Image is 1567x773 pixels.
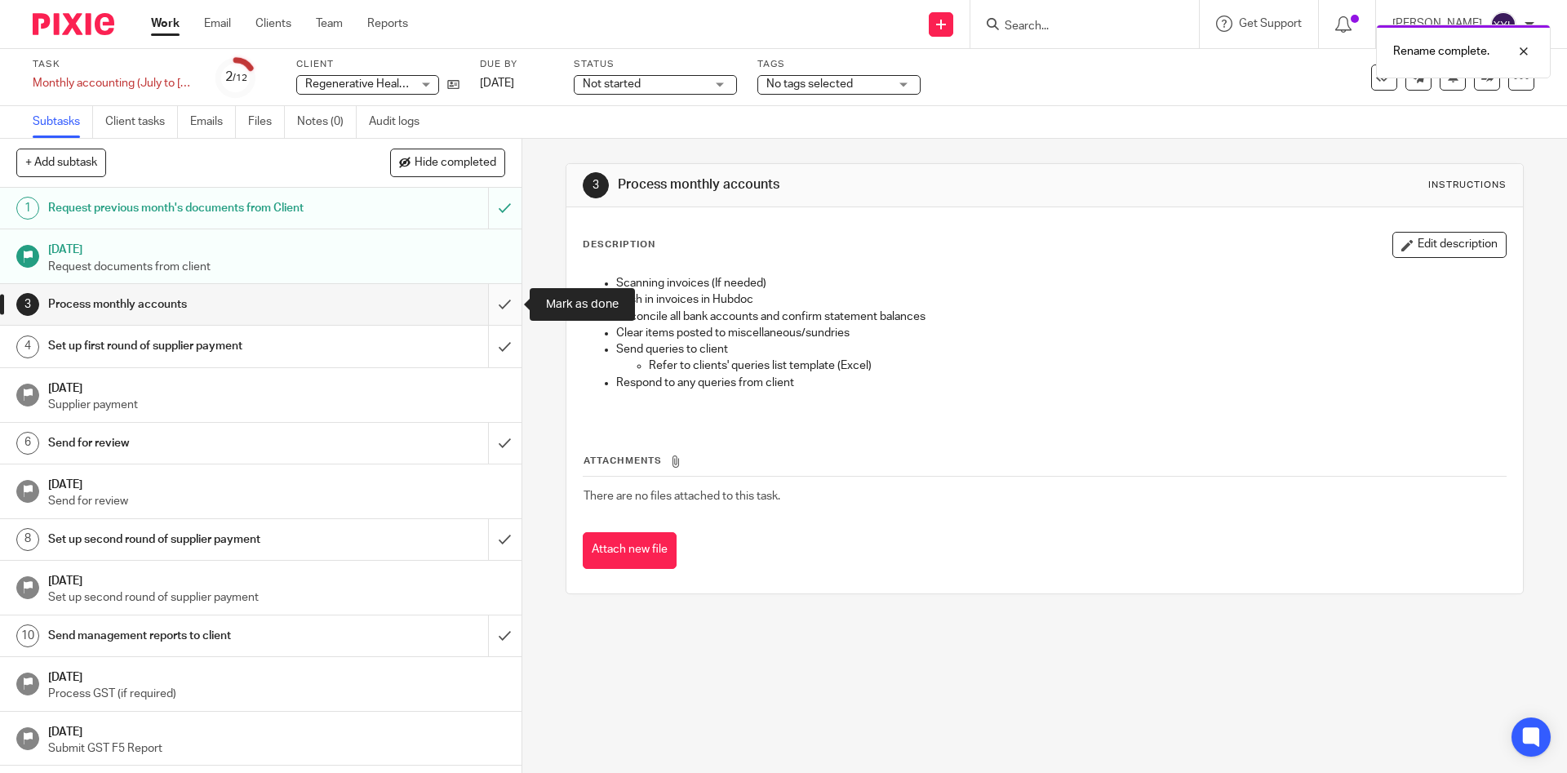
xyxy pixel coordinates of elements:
p: Description [583,238,655,251]
button: Edit description [1392,232,1507,258]
p: Reconcile all bank accounts and confirm statement balances [616,309,1505,325]
span: There are no files attached to this task. [584,491,780,502]
img: svg%3E [1490,11,1516,38]
p: Set up second round of supplier payment [48,589,505,606]
div: 3 [16,293,39,316]
small: /12 [233,73,247,82]
button: + Add subtask [16,149,106,176]
h1: Set up first round of supplier payment [48,334,331,358]
img: Pixie [33,13,114,35]
h1: Send for review [48,431,331,455]
a: Clients [255,16,291,32]
a: Work [151,16,180,32]
p: Process GST (if required) [48,686,505,702]
p: Rename complete. [1393,43,1489,60]
a: Files [248,106,285,138]
p: Send queries to client [616,341,1505,358]
div: 8 [16,528,39,551]
h1: Send management reports to client [48,624,331,648]
button: Hide completed [390,149,505,176]
div: 2 [225,68,247,87]
span: Regenerative Health Asia Pte Ltd [305,78,473,90]
p: Supplier payment [48,397,505,413]
p: Push in invoices in Hubdoc [616,291,1505,308]
h1: [DATE] [48,376,505,397]
p: Send for review [48,493,505,509]
span: Hide completed [415,157,496,170]
div: Monthly accounting (July to Sept 25) [33,75,196,91]
div: 3 [583,172,609,198]
a: Team [316,16,343,32]
h1: Request previous month's documents from Client [48,196,331,220]
label: Due by [480,58,553,71]
a: Client tasks [105,106,178,138]
h1: Process monthly accounts [618,176,1080,193]
span: Attachments [584,456,662,465]
div: Monthly accounting (July to [DATE]) [33,75,196,91]
p: Clear items posted to miscellaneous/sundries [616,325,1505,341]
p: Respond to any queries from client [616,375,1505,391]
h1: [DATE] [48,569,505,589]
div: 6 [16,432,39,455]
div: 1 [16,197,39,220]
div: Instructions [1428,179,1507,192]
p: Refer to clients' queries list template (Excel) [649,358,1505,374]
label: Task [33,58,196,71]
span: Not started [583,78,641,90]
label: Tags [757,58,921,71]
p: Submit GST F5 Report [48,740,505,757]
p: Scanning invoices (If needed) [616,275,1505,291]
h1: Process monthly accounts [48,292,331,317]
button: Attach new file [583,532,677,569]
label: Client [296,58,459,71]
a: Emails [190,106,236,138]
span: [DATE] [480,78,514,89]
a: Email [204,16,231,32]
h1: Set up second round of supplier payment [48,527,331,552]
span: No tags selected [766,78,853,90]
div: 10 [16,624,39,647]
p: Request documents from client [48,259,505,275]
a: Notes (0) [297,106,357,138]
h1: [DATE] [48,473,505,493]
label: Status [574,58,737,71]
div: 4 [16,335,39,358]
a: Reports [367,16,408,32]
a: Subtasks [33,106,93,138]
h1: [DATE] [48,665,505,686]
h1: [DATE] [48,720,505,740]
a: Audit logs [369,106,432,138]
h1: [DATE] [48,238,505,258]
